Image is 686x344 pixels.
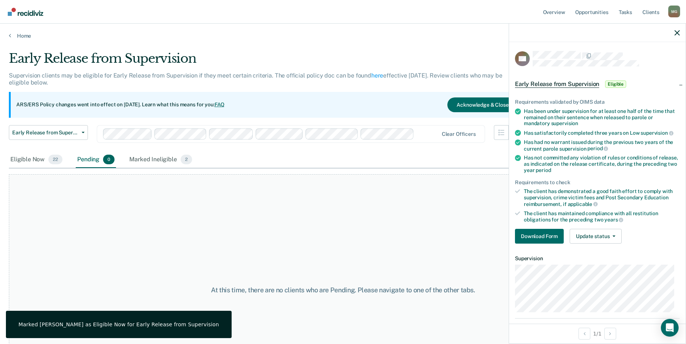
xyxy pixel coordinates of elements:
[579,328,590,340] button: Previous Opportunity
[16,101,225,109] p: ARS/ERS Policy changes went into effect on [DATE]. Learn what this means for you:
[668,6,680,17] button: Profile dropdown button
[524,188,680,207] div: The client has demonstrated a good faith effort to comply with supervision, crime victim fees and...
[641,130,673,136] span: supervision
[8,8,43,16] img: Recidiviz
[551,120,578,126] span: supervision
[524,210,680,223] div: The client has maintained compliance with all restitution obligations for the preceding two
[447,97,518,112] button: Acknowledge & Close
[605,80,626,88] span: Eligible
[9,152,64,168] div: Eligible Now
[515,229,564,244] button: Download Form
[524,139,680,152] div: Has had no warrant issued during the previous two years of the current parole supervision
[536,167,551,173] span: period
[12,130,79,136] span: Early Release from Supervision
[509,324,686,343] div: 1 / 1
[442,131,476,137] div: Clear officers
[18,321,219,328] div: Marked [PERSON_NAME] as Eligible Now for Early Release from Supervision
[568,201,598,207] span: applicable
[48,155,62,164] span: 22
[128,152,194,168] div: Marked Ineligible
[371,72,383,79] a: here
[181,155,192,164] span: 2
[103,155,115,164] span: 0
[587,145,608,151] span: period
[604,328,616,340] button: Next Opportunity
[524,108,680,127] div: Has been under supervision for at least one half of the time that remained on their sentence when...
[509,72,686,96] div: Early Release from SupervisionEligible
[9,72,502,86] p: Supervision clients may be eligible for Early Release from Supervision if they meet certain crite...
[524,155,680,173] div: Has not committed any violation of rules or conditions of release, as indicated on the release ce...
[515,179,680,186] div: Requirements to check
[515,229,567,244] a: Navigate to form link
[604,217,623,223] span: years
[515,255,680,262] dt: Supervision
[9,51,523,72] div: Early Release from Supervision
[76,152,116,168] div: Pending
[524,130,680,136] div: Has satisfactorily completed three years on Low
[9,32,677,39] a: Home
[668,6,680,17] div: M G
[515,80,599,88] span: Early Release from Supervision
[661,319,679,337] div: Open Intercom Messenger
[176,286,510,294] div: At this time, there are no clients who are Pending. Please navigate to one of the other tabs.
[215,102,225,107] a: FAQ
[515,99,680,105] div: Requirements validated by OIMS data
[570,229,622,244] button: Update status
